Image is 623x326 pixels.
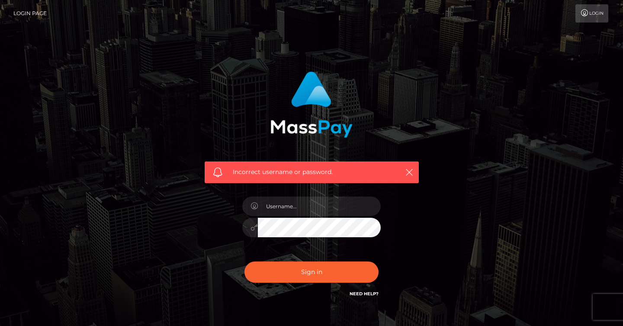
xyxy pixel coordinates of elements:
[13,4,47,23] a: Login Page
[258,197,381,216] input: Username...
[350,291,379,297] a: Need Help?
[270,71,353,138] img: MassPay Login
[233,168,391,177] span: Incorrect username or password.
[244,261,379,283] button: Sign in
[575,4,608,23] a: Login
